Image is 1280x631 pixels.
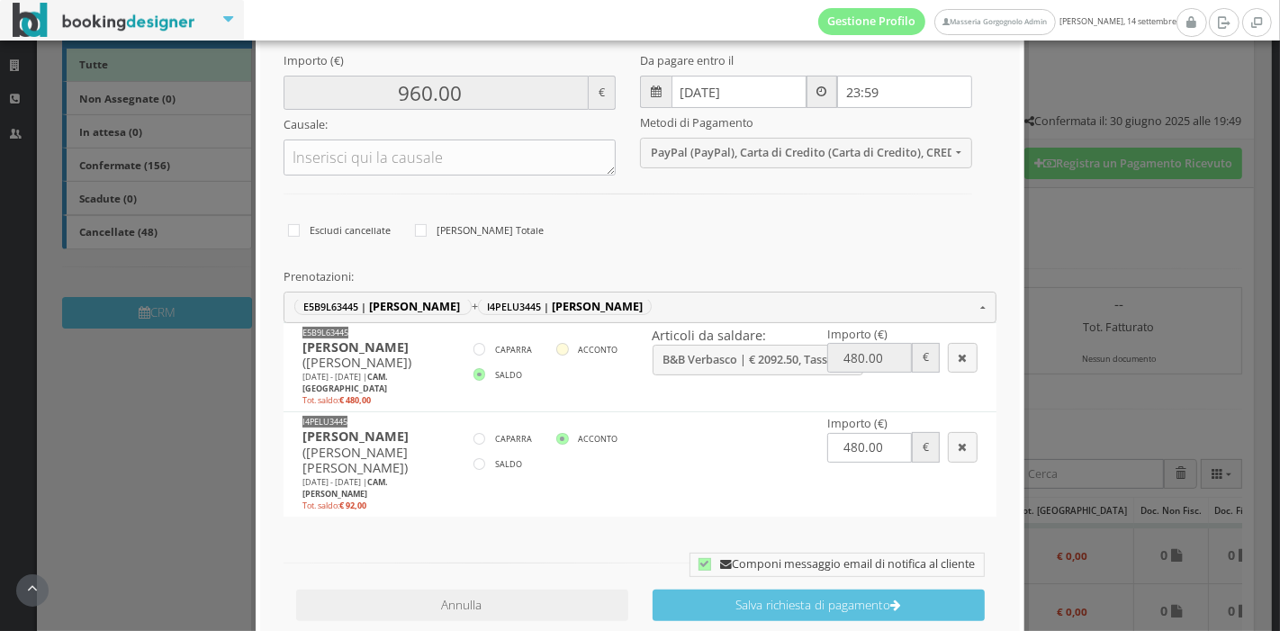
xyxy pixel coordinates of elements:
label: [PERSON_NAME] Totale [415,220,544,241]
h5: Prenotazioni: [284,270,996,284]
label: Componi messaggio email di notifica al cliente [699,554,975,575]
button: [PERSON_NAME] +I4PELU3445 | [PERSON_NAME] [284,292,996,322]
div: Tot. saldo: [302,395,453,407]
h4: Articoli da saldare: [653,328,803,343]
b: [PERSON_NAME] [552,299,643,314]
label: CAPARRA [473,428,532,450]
h4: ([PERSON_NAME]) [302,339,453,371]
small: I4PELU3445 | [487,301,549,313]
a: Masseria Gorgognolo Admin [934,9,1055,35]
button: PayPal (PayPal), Carta di Credito (Carta di Credito), CREDIT CARD NEXY (Nexi XPay) [640,138,972,167]
label: ACCONTO [556,428,617,450]
h5: Importo (€) [827,328,978,341]
img: BookingDesigner.com [13,3,195,38]
span: [PERSON_NAME], 14 settembre [818,8,1176,35]
div: [DATE] - [DATE] | [302,477,453,500]
span: + [294,300,976,314]
span: PayPal (PayPal), Carta di Credito (Carta di Credito), CREDIT CARD NEXY (Nexi XPay) [651,146,951,159]
button: Salva richiesta di pagamento [653,590,985,621]
div: Tot. saldo: [302,500,453,512]
h5: Importo (€) [827,417,978,430]
button: B&B Verbasco | € 2092.50, Tassa di Soggiorno | € 20.00 ([PERSON_NAME] IN LOCO), Acconto | € -627.... [653,345,863,374]
h4: ([PERSON_NAME] [PERSON_NAME]) [302,428,453,475]
button: Annulla [296,590,628,621]
label: CAPARRA [473,339,532,361]
label: SALDO [473,454,522,475]
span: B&B Verbasco | € 2092.50, Tassa di Soggiorno | € 20.00 ([PERSON_NAME] IN LOCO), Acconto | € -627.... [663,353,842,366]
label: SALDO [473,365,522,386]
div: [DATE] - [DATE] | [302,372,453,395]
span: € [912,343,940,373]
span: € [912,432,940,462]
a: Gestione Profilo [818,8,926,35]
label: ACCONTO [556,339,617,361]
b: [PERSON_NAME] [369,299,460,314]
